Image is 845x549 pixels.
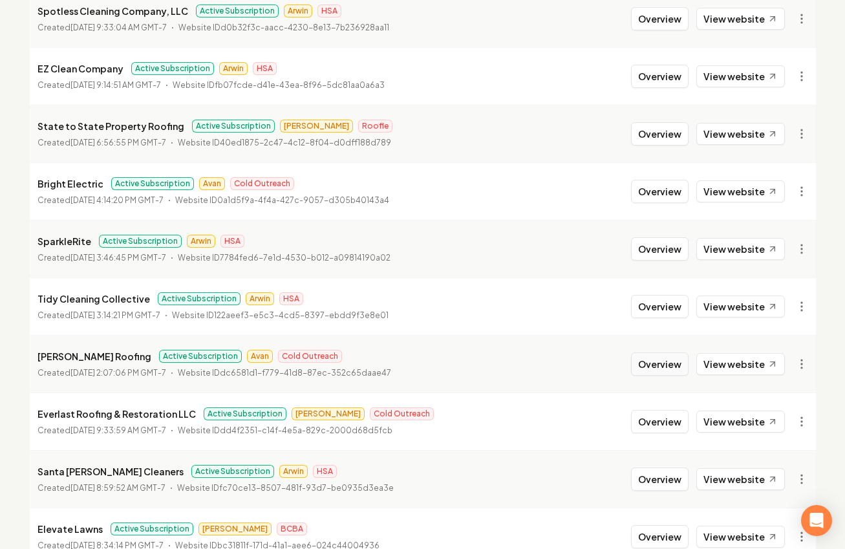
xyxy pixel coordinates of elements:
span: Arwin [219,62,248,75]
button: Overview [631,237,689,261]
span: HSA [313,465,337,478]
span: Active Subscription [204,407,286,420]
p: Spotless Cleaning Company, LLC [37,3,188,19]
button: Overview [631,7,689,30]
p: Created [37,309,160,322]
a: View website [696,8,785,30]
button: Overview [631,180,689,203]
time: [DATE] 9:14:51 AM GMT-7 [70,80,161,90]
p: Created [37,136,166,149]
p: Website ID 40ed1875-2c47-4c12-8f04-d0dff188d789 [178,136,391,149]
p: Website ID 122aeef3-e5c3-4cd5-8397-ebdd9f3e8e01 [172,309,389,322]
p: Created [37,482,166,495]
p: Created [37,367,166,380]
p: Website ID dc6581d1-f779-41d8-87ec-352c65daae47 [178,367,391,380]
time: [DATE] 9:33:59 AM GMT-7 [70,425,166,435]
span: HSA [253,62,277,75]
span: Active Subscription [131,62,214,75]
button: Overview [631,410,689,433]
span: Cold Outreach [230,177,294,190]
span: HSA [317,5,341,17]
p: Website ID 7784fed6-7e1d-4530-b012-a09814190a02 [178,252,390,264]
p: Website ID 0a1d5f9a-4f4a-427c-9057-d305b40143a4 [175,194,389,207]
time: [DATE] 6:56:55 PM GMT-7 [70,138,166,147]
p: Santa [PERSON_NAME] Cleaners [37,464,184,479]
span: Arwin [284,5,312,17]
p: Created [37,21,167,34]
p: Everlast Roofing & Restoration LLC [37,406,196,422]
span: Active Subscription [111,177,194,190]
p: Elevate Lawns [37,521,103,537]
button: Overview [631,65,689,88]
span: Cold Outreach [370,407,434,420]
p: Bright Electric [37,176,103,191]
span: Active Subscription [111,522,193,535]
p: Website ID fc70ce13-8507-481f-93d7-be0935d3ea3e [177,482,394,495]
span: Avan [247,350,273,363]
p: Created [37,79,161,92]
p: State to State Property Roofing [37,118,184,134]
p: Created [37,424,166,437]
div: Open Intercom Messenger [801,505,832,536]
p: SparkleRite [37,233,91,249]
p: [PERSON_NAME] Roofing [37,349,151,364]
span: Active Subscription [158,292,241,305]
a: View website [696,468,785,490]
a: View website [696,238,785,260]
p: EZ Clean Company [37,61,123,76]
a: View website [696,123,785,145]
span: Active Subscription [159,350,242,363]
button: Overview [631,468,689,491]
span: Active Subscription [196,5,279,17]
button: Overview [631,295,689,318]
a: View website [696,526,785,548]
a: View website [696,65,785,87]
time: [DATE] 9:33:04 AM GMT-7 [70,23,167,32]
p: Website ID d0b32f3c-aacc-4230-8e13-7b236928aa11 [178,21,389,34]
time: [DATE] 8:59:52 AM GMT-7 [70,483,166,493]
span: Arwin [246,292,274,305]
a: View website [696,296,785,318]
span: Avan [199,177,225,190]
span: Arwin [187,235,215,248]
span: HSA [220,235,244,248]
p: Website ID dd4f2351-c14f-4e5a-829c-2000d68d5fcb [178,424,392,437]
span: Active Subscription [99,235,182,248]
time: [DATE] 3:14:21 PM GMT-7 [70,310,160,320]
button: Overview [631,122,689,145]
p: Website ID fb07fcde-d41e-43ea-8f96-5dc81aa0a6a3 [173,79,385,92]
span: Active Subscription [192,120,275,133]
a: View website [696,180,785,202]
a: View website [696,411,785,433]
span: Active Subscription [191,465,274,478]
span: [PERSON_NAME] [198,522,272,535]
p: Created [37,252,166,264]
button: Overview [631,525,689,548]
span: BCBA [277,522,307,535]
a: View website [696,353,785,375]
p: Created [37,194,164,207]
p: Tidy Cleaning Collective [37,291,150,307]
time: [DATE] 4:14:20 PM GMT-7 [70,195,164,205]
time: [DATE] 2:07:06 PM GMT-7 [70,368,166,378]
span: Roofle [358,120,392,133]
span: Cold Outreach [278,350,342,363]
time: [DATE] 3:46:45 PM GMT-7 [70,253,166,263]
span: Arwin [279,465,308,478]
span: [PERSON_NAME] [280,120,353,133]
span: [PERSON_NAME] [292,407,365,420]
span: HSA [279,292,303,305]
button: Overview [631,352,689,376]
